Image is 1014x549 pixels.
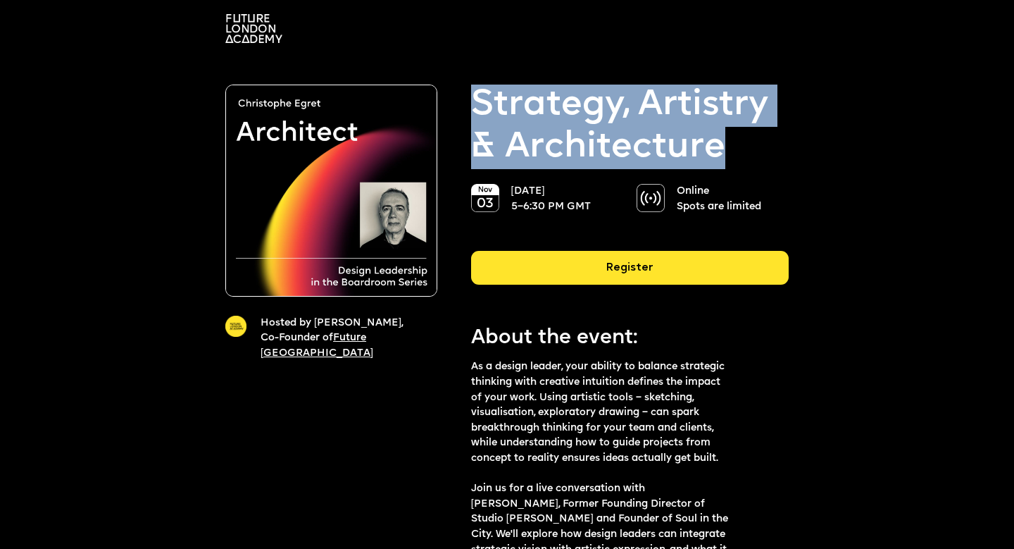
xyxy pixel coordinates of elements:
p: [DATE] 5–6:30 PM GMT [511,184,612,214]
p: About the event: [471,324,757,352]
img: A yellow circle with Future London Academy logo [225,316,246,337]
p: Hosted by [PERSON_NAME], Co-Founder of [261,316,420,362]
img: A logo saying in 3 lines: Future London Academy [225,14,282,43]
p: Strategy, Artistry & Architecture [471,85,789,170]
a: Register [471,251,789,296]
div: Register [471,251,789,285]
a: Future [GEOGRAPHIC_DATA] [261,333,373,359]
p: Online Spots are limited [677,184,777,214]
